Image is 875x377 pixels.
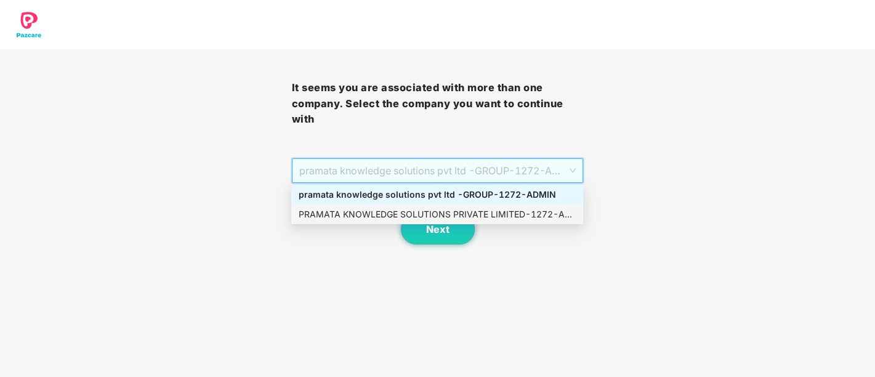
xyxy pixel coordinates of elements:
button: Next [401,214,475,245]
span: pramata knowledge solutions pvt ltd -GROUP - 1272 - ADMIN [299,159,576,182]
span: Next [426,224,450,235]
div: pramata knowledge solutions pvt ltd -GROUP - 1272 - ADMIN [299,188,576,201]
h3: It seems you are associated with more than one company. Select the company you want to continue with [292,80,584,128]
div: PRAMATA KNOWLEDGE SOLUTIONS PRIVATE LIMITED - 1272 - ADMIN [299,208,576,221]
